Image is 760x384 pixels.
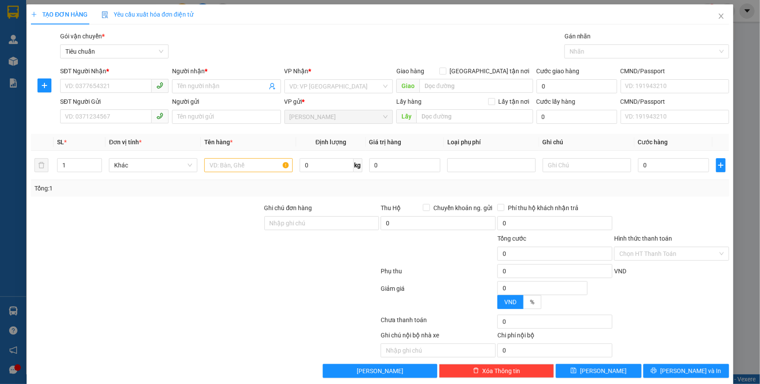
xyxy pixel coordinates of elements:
[34,14,121,20] strong: NHẬN HÀNG NHANH - GIAO TỐC HÀNH
[354,158,362,172] span: kg
[3,53,36,57] span: ĐT:0905 22 58 58
[638,139,668,146] span: Cước hàng
[473,367,479,374] span: delete
[580,366,627,376] span: [PERSON_NAME]
[284,97,393,106] div: VP gửi
[369,158,440,172] input: 0
[57,139,64,146] span: SL
[66,31,110,40] span: VP Nhận: [GEOGRAPHIC_DATA]
[416,109,533,123] input: Dọc đường
[504,203,582,213] span: Phí thu hộ khách nhận trả
[264,204,312,211] label: Ghi chú đơn hàng
[357,366,403,376] span: [PERSON_NAME]
[495,97,533,106] span: Lấy tận nơi
[439,364,554,378] button: deleteXóa Thông tin
[621,66,729,76] div: CMND/Passport
[284,68,309,75] span: VP Nhận
[60,66,169,76] div: SĐT Người Nhận
[716,162,725,169] span: plus
[396,109,416,123] span: Lấy
[661,366,722,376] span: [PERSON_NAME] và In
[556,364,642,378] button: save[PERSON_NAME]
[269,83,276,90] span: user-add
[381,343,496,357] input: Nhập ghi chú
[19,60,112,67] span: ----------------------------------------------
[315,139,346,146] span: Định lượng
[38,82,51,89] span: plus
[614,235,672,242] label: Hình thức thanh toán
[369,139,402,146] span: Giá trị hàng
[718,13,725,20] span: close
[446,66,533,76] span: [GEOGRAPHIC_DATA] tận nơi
[3,34,54,38] span: VP Gửi: [PERSON_NAME]
[65,45,163,58] span: Tiêu chuẩn
[396,68,424,75] span: Giao hàng
[172,66,280,76] div: Người nhận
[38,78,52,92] button: plus
[3,42,47,51] span: ĐC: Ngã 3 Easim ,[GEOGRAPHIC_DATA]
[66,41,122,51] span: ĐC: 804 Song Hành, XLHN, P Hiệp Phú Q9
[34,184,294,193] div: Tổng: 1
[380,315,497,330] div: Chưa thanh toán
[204,139,233,146] span: Tên hàng
[537,79,617,93] input: Cước giao hàng
[31,11,88,18] span: TẠO ĐƠN HÀNG
[537,98,576,105] label: Cước lấy hàng
[58,21,96,28] strong: 1900 633 614
[101,11,108,18] img: icon
[381,204,401,211] span: Thu Hộ
[60,97,169,106] div: SĐT Người Gửi
[497,235,526,242] span: Tổng cước
[396,79,419,93] span: Giao
[380,284,497,313] div: Giảm giá
[537,110,617,124] input: Cước lấy hàng
[114,159,192,172] span: Khác
[264,216,379,230] input: Ghi chú đơn hàng
[101,11,193,18] span: Yêu cầu xuất hóa đơn điện tử
[497,330,612,343] div: Chi phí nội bộ
[539,134,635,151] th: Ghi chú
[204,158,293,172] input: VD: Bàn, Ghế
[60,33,105,40] span: Gói vận chuyển
[430,203,496,213] span: Chuyển khoản ng. gửi
[483,366,520,376] span: Xóa Thông tin
[571,367,577,374] span: save
[444,134,539,151] th: Loại phụ phí
[537,68,580,75] label: Cước giao hàng
[621,97,729,106] div: CMND/Passport
[109,139,142,146] span: Đơn vị tính
[643,364,729,378] button: printer[PERSON_NAME] và In
[716,158,726,172] button: plus
[651,367,657,374] span: printer
[380,266,497,282] div: Phụ thu
[3,6,25,27] img: logo
[564,33,591,40] label: Gán nhãn
[419,79,533,93] input: Dọc đường
[709,4,733,29] button: Close
[323,364,438,378] button: [PERSON_NAME]
[396,98,422,105] span: Lấy hàng
[156,112,163,119] span: phone
[290,110,388,123] span: Cư Kuin
[530,299,534,306] span: %
[504,299,517,306] span: VND
[614,268,626,275] span: VND
[543,158,631,172] input: Ghi Chú
[172,97,280,106] div: Người gửi
[66,53,100,57] span: ĐT: 0935 82 08 08
[32,5,122,13] span: CTY TNHH DLVT TIẾN OANH
[31,11,37,17] span: plus
[381,330,496,343] div: Ghi chú nội bộ nhà xe
[156,82,163,89] span: phone
[34,158,48,172] button: delete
